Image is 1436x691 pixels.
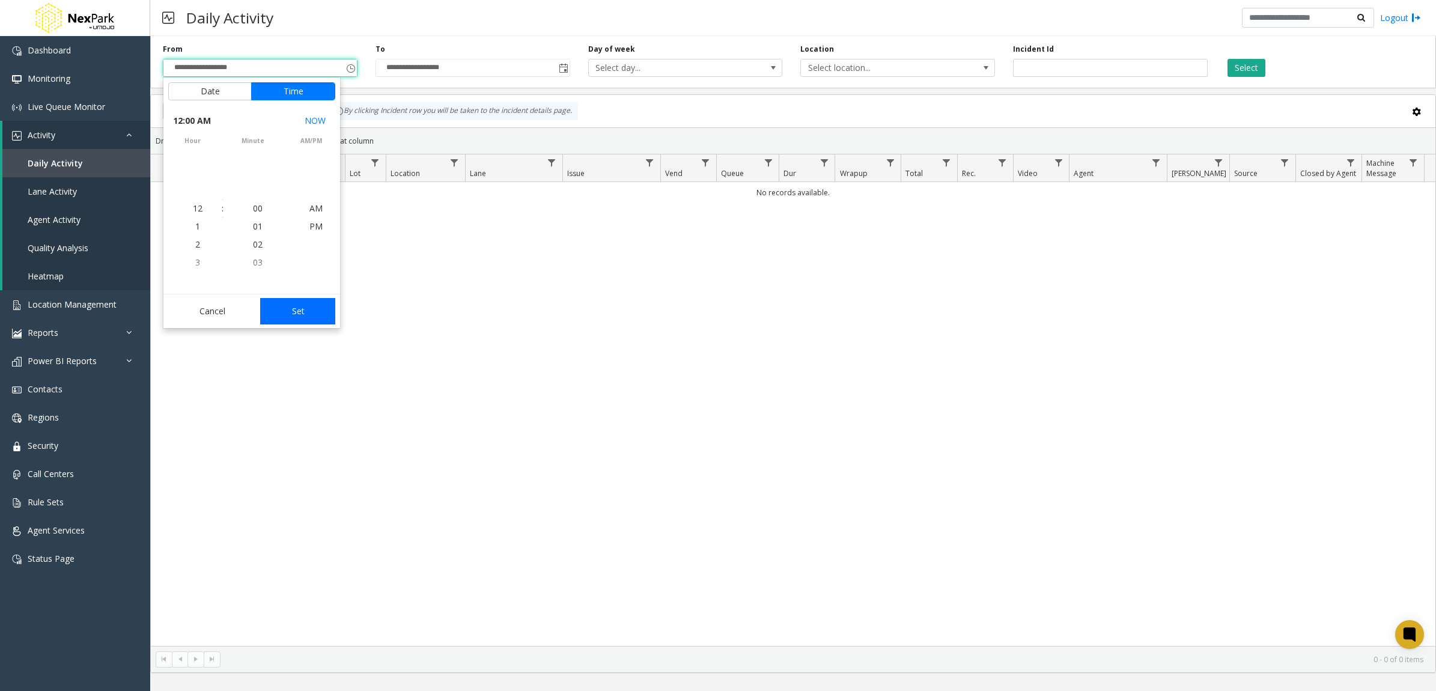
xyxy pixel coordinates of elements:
span: Rule Sets [28,496,64,508]
a: Location Filter Menu [446,154,462,171]
span: Video [1018,168,1038,178]
td: No records available. [151,182,1435,203]
span: 03 [253,257,263,268]
span: AM/PM [282,136,340,145]
a: Closed by Agent Filter Menu [1342,154,1358,171]
span: Contacts [28,383,62,395]
span: Agent [1074,168,1094,178]
img: 'icon' [12,498,22,508]
a: Source Filter Menu [1277,154,1293,171]
span: Select location... [801,59,955,76]
img: 'icon' [12,413,22,423]
span: Location Management [28,299,117,310]
span: Call Centers [28,468,74,479]
label: Location [800,44,834,55]
img: 'icon' [12,555,22,564]
span: Activity [28,129,55,141]
span: Heatmap [28,270,64,282]
img: 'icon' [12,329,22,338]
span: Select day... [589,59,743,76]
span: Regions [28,412,59,423]
a: Issue Filter Menu [641,154,657,171]
img: pageIcon [162,3,174,32]
button: Set [260,298,336,324]
a: Agent Filter Menu [1148,154,1164,171]
button: Cancel [168,298,257,324]
span: minute [224,136,282,145]
span: Location [391,168,420,178]
span: Agent Activity [28,214,81,225]
div: : [222,202,224,215]
span: Toggle popup [556,59,570,76]
span: Status Page [28,553,75,564]
img: 'icon' [12,442,22,451]
label: From [163,44,183,55]
span: Reports [28,327,58,338]
kendo-pager-info: 0 - 0 of 0 items [228,654,1423,665]
a: Agent Activity [2,205,150,234]
label: To [376,44,385,55]
span: Vend [665,168,683,178]
span: 3 [195,257,200,268]
img: 'icon' [12,357,22,367]
span: Queue [721,168,744,178]
img: 'icon' [12,103,22,112]
span: Wrapup [840,168,868,178]
button: Date tab [168,82,252,100]
span: 2 [195,239,200,250]
div: Data table [151,154,1435,645]
span: [PERSON_NAME] [1172,168,1226,178]
a: Heatmap [2,262,150,290]
a: Machine Message Filter Menu [1405,154,1422,171]
span: Lane [470,168,486,178]
img: 'icon' [12,470,22,479]
a: Dur Filter Menu [816,154,832,171]
button: Select now [300,110,330,132]
h3: Daily Activity [180,3,279,32]
span: Daily Activity [28,157,83,169]
span: 12 [193,202,202,214]
span: Quality Analysis [28,242,88,254]
button: Time tab [251,82,335,100]
span: AM [309,202,323,214]
span: Rec. [962,168,976,178]
span: 00 [253,202,263,214]
div: Drag a column header and drop it here to group by that column [151,130,1435,151]
span: hour [163,136,222,145]
span: Dashboard [28,44,71,56]
div: By clicking Incident row you will be taken to the incident details page. [328,102,578,120]
span: Total [905,168,923,178]
a: Quality Analysis [2,234,150,262]
img: logout [1411,11,1421,24]
a: Wrapup Filter Menu [882,154,898,171]
img: 'icon' [12,131,22,141]
span: Agent Services [28,525,85,536]
span: Source [1234,168,1258,178]
span: Power BI Reports [28,355,97,367]
span: Live Queue Monitor [28,101,105,112]
span: 02 [253,239,263,250]
label: Incident Id [1013,44,1054,55]
a: Rec. Filter Menu [994,154,1011,171]
span: Lane Activity [28,186,77,197]
span: PM [309,221,323,232]
img: 'icon' [12,300,22,310]
label: Day of week [588,44,635,55]
span: Monitoring [28,73,70,84]
a: Activity [2,121,150,149]
a: Logout [1380,11,1421,24]
a: Parker Filter Menu [1211,154,1227,171]
span: 01 [253,221,263,232]
img: 'icon' [12,46,22,56]
img: 'icon' [12,385,22,395]
span: Machine Message [1366,158,1396,178]
a: Video Filter Menu [1050,154,1066,171]
a: Queue Filter Menu [760,154,776,171]
img: 'icon' [12,75,22,84]
span: Toggle popup [344,59,357,76]
a: Lane Filter Menu [544,154,560,171]
span: Closed by Agent [1300,168,1356,178]
span: Security [28,440,58,451]
span: Lot [350,168,361,178]
button: Select [1228,59,1265,77]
